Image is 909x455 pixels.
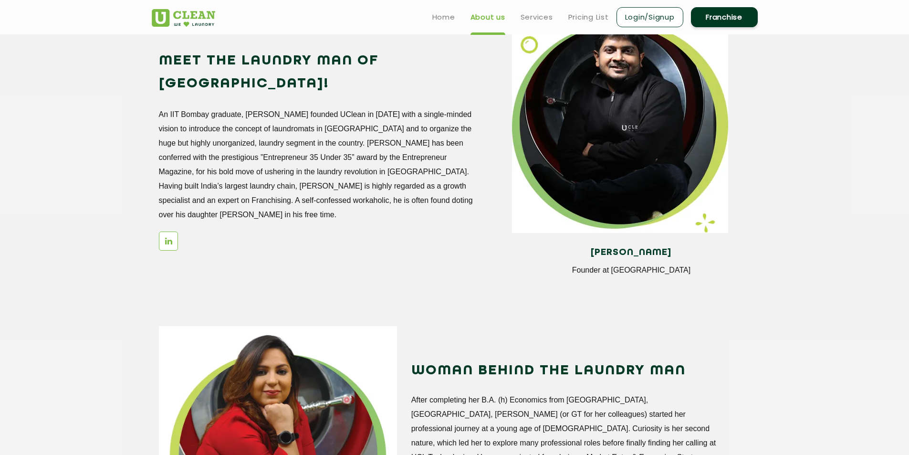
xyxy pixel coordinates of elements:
a: Login/Signup [616,7,683,27]
a: Home [432,11,455,23]
a: Services [521,11,553,23]
a: Franchise [691,7,758,27]
p: Founder at [GEOGRAPHIC_DATA] [519,266,743,275]
img: man_img_11zon.webp [512,16,728,233]
h4: [PERSON_NAME] [519,247,743,258]
a: Pricing List [568,11,609,23]
a: About us [470,11,505,23]
h2: Meet the Laundry Man of [GEOGRAPHIC_DATA]! [159,50,474,95]
h2: WOMAN BEHIND THE LAUNDRY MAN [411,360,727,382]
img: UClean Laundry and Dry Cleaning [152,9,215,27]
p: An IIT Bombay graduate, [PERSON_NAME] founded UClean in [DATE] with a single-minded vision to int... [159,107,474,222]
